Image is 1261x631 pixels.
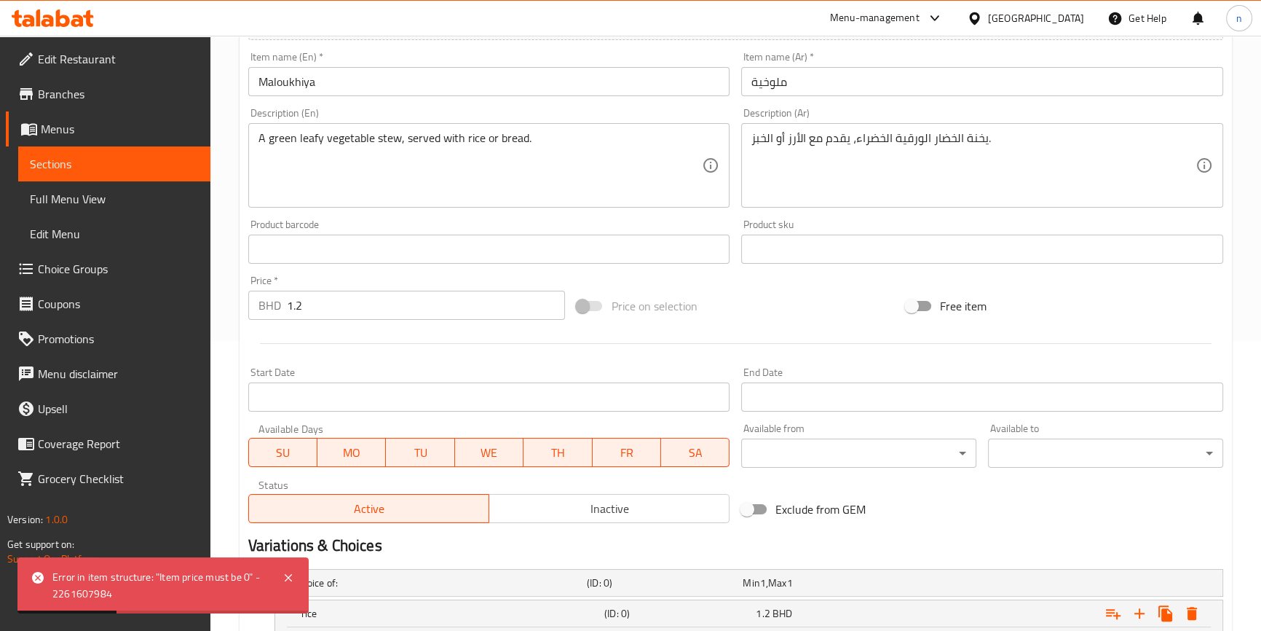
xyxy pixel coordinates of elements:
input: Please enter price [287,291,566,320]
span: TU [392,442,448,463]
span: Branches [38,85,199,103]
span: Sections [30,155,199,173]
button: SA [661,438,730,467]
span: Promotions [38,330,199,348]
div: Expand [275,600,1222,627]
span: Upsell [38,400,199,418]
button: SU [248,438,317,467]
a: Edit Menu [18,216,210,251]
span: SU [255,442,312,463]
span: Get support on: [7,535,74,554]
div: [GEOGRAPHIC_DATA] [988,10,1084,26]
a: Grocery Checklist [6,461,210,496]
span: MO [323,442,380,463]
p: BHD [258,297,281,314]
h5: Your choice of: [275,576,581,590]
span: Version: [7,510,43,529]
button: Add new choice [1126,600,1153,627]
span: n [1236,10,1242,26]
span: Full Menu View [30,190,199,208]
button: TH [523,438,592,467]
span: Price on selection [611,297,697,315]
button: Active [248,494,489,523]
input: Enter name En [248,67,730,96]
a: Edit Restaurant [6,42,210,77]
span: Grocery Checklist [38,470,199,487]
a: Menus [6,111,210,146]
span: Max [768,573,786,592]
span: Coverage Report [38,435,199,452]
span: SA [667,442,724,463]
a: Coverage Report [6,426,210,461]
h5: (ID: 0) [587,576,737,590]
h5: rice [301,606,598,621]
span: Coupons [38,295,199,313]
span: FR [598,442,655,463]
div: Expand [249,570,1222,596]
div: Menu-management [830,9,920,27]
div: , [743,576,893,590]
input: Please enter product barcode [248,235,730,264]
button: Inactive [489,494,730,523]
span: 1.0.0 [45,510,68,529]
span: 1 [760,573,766,592]
span: Menu disclaimer [38,365,199,383]
a: Full Menu View [18,181,210,216]
div: ​ [988,439,1223,468]
button: FR [593,438,661,467]
span: Edit Restaurant [38,50,199,68]
span: BHD [772,604,792,623]
span: Active [255,498,483,520]
button: Clone new choice [1153,600,1179,627]
span: 1 [787,573,793,592]
h2: Variations & Choices [248,535,1223,557]
button: Delete rice [1179,600,1205,627]
a: Promotions [6,321,210,356]
button: WE [455,438,523,467]
div: ​ [741,439,976,468]
span: TH [529,442,586,463]
a: Choice Groups [6,251,210,286]
a: Menu disclaimer [6,356,210,391]
span: Edit Menu [30,225,199,243]
span: Choice Groups [38,260,199,278]
span: Exclude from GEM [775,501,866,518]
textarea: A green leafy vegetable stew, served with rice or bread. [258,131,703,200]
input: Please enter product sku [741,235,1223,264]
button: TU [386,438,454,467]
a: Support.OpsPlatform [7,549,100,568]
h5: (ID: 0) [604,606,750,621]
span: Min [743,573,759,592]
input: Enter name Ar [741,67,1223,96]
span: Menus [41,120,199,138]
span: Free item [940,297,987,315]
span: 1.2 [756,604,770,623]
a: Branches [6,77,210,111]
a: Upsell [6,391,210,426]
a: Sections [18,146,210,181]
button: Add choice group [1100,600,1126,627]
button: MO [317,438,386,467]
a: Coupons [6,286,210,321]
textarea: يخنة الخضار الورقية الخضراء، يقدم مع الأرز أو الخبز. [751,131,1195,200]
div: Error in item structure: "Item price must be 0" - 2261607984 [52,569,268,602]
span: Inactive [495,498,724,520]
span: WE [461,442,518,463]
